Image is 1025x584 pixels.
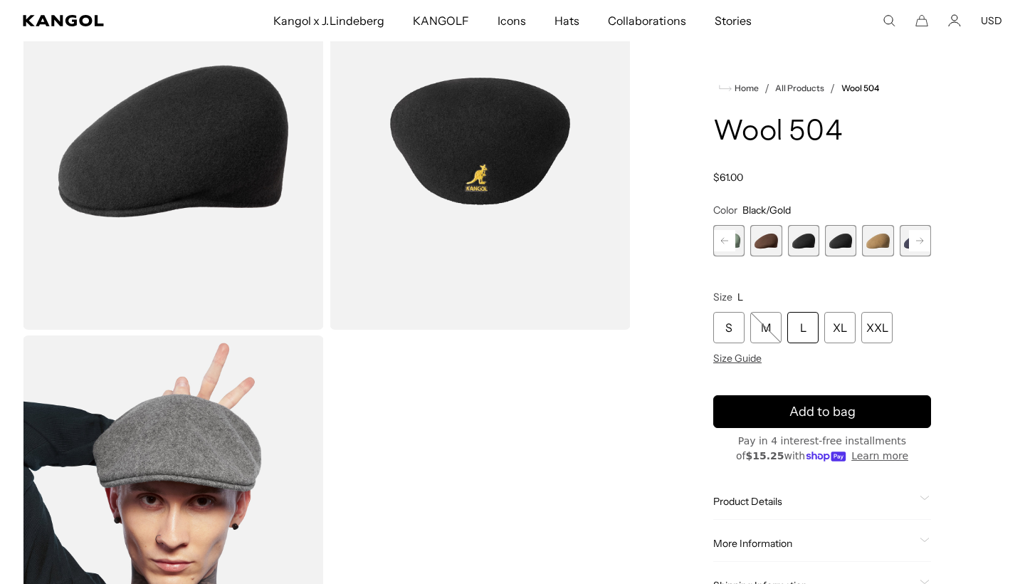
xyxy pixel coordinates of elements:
div: XL [824,312,856,343]
span: Product Details [713,495,914,508]
span: Color [713,204,737,217]
div: 7 of 21 [713,225,745,256]
label: Tobacco [750,225,782,256]
div: L [787,312,819,343]
div: 10 of 21 [825,225,856,256]
li: / [824,80,835,97]
label: Black/Gold [825,225,856,256]
div: S [713,312,745,343]
span: Black/Gold [742,204,791,217]
nav: breadcrumbs [713,80,931,97]
span: L [737,291,743,303]
div: XXL [861,312,893,343]
a: Account [948,14,961,27]
div: M [750,312,782,343]
a: Wool 504 [841,83,879,93]
span: Size [713,291,732,303]
summary: Search here [883,14,895,27]
div: 8 of 21 [750,225,782,256]
h1: Wool 504 [713,117,931,148]
label: Sage Green [713,225,745,256]
button: USD [981,14,1002,27]
li: / [759,80,769,97]
a: Kangol [23,15,180,26]
div: 12 of 21 [900,225,931,256]
span: Size Guide [713,352,762,365]
button: Add to bag [713,395,931,428]
label: Camel [862,225,893,256]
span: More Information [713,537,914,550]
span: $61.00 [713,171,743,184]
label: Dark Blue [900,225,931,256]
button: Cart [915,14,928,27]
label: Black [788,225,819,256]
a: All Products [775,83,824,93]
div: 9 of 21 [788,225,819,256]
a: Home [719,82,759,95]
div: 11 of 21 [862,225,893,256]
span: Home [732,83,759,93]
span: Add to bag [789,402,856,422]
